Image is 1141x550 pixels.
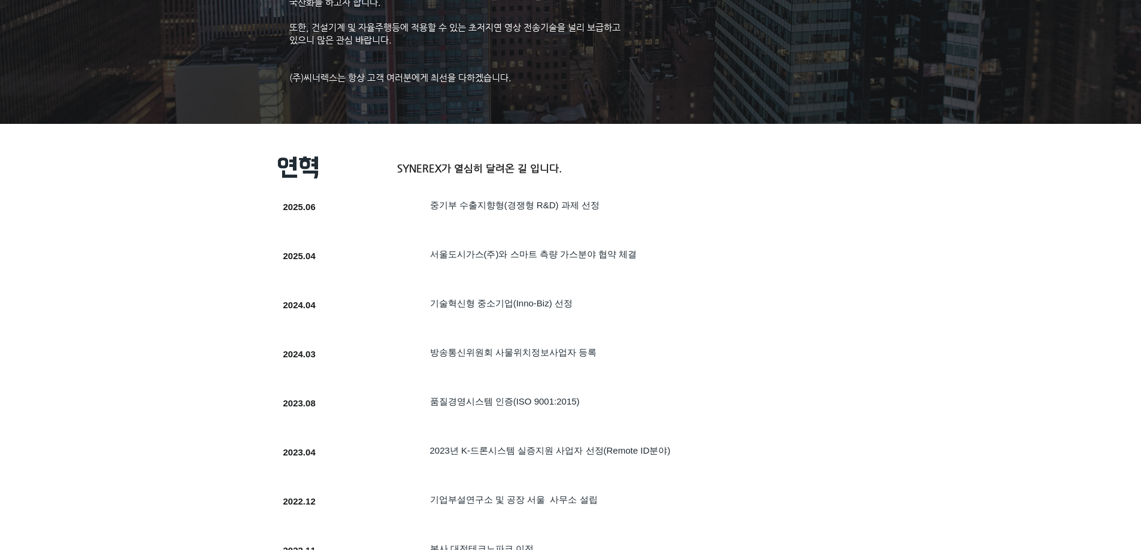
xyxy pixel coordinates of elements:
span: (주)씨너렉스는 항상 고객 여러분에게 최선을 다하겠습니다. [289,72,512,83]
span: 방송통신위원회 사물위치정보사업자 등록 [430,347,597,357]
span: 2024.04 [283,300,316,310]
span: 서울도시가스(주)와 스마트 측량 가스분야 협약 체결 [430,249,637,259]
span: SYNEREX가 열심히 달려온 길 입니다. [397,162,562,174]
span: 2023.08 [283,398,316,408]
span: ​기술혁신형 중소기업(Inno-Biz) 선정 [430,298,573,308]
span: 연혁 [277,154,319,181]
span: 2023.04 [283,447,316,457]
iframe: Wix Chat [919,499,1141,550]
span: 2025.06 [283,202,316,212]
span: 기업부설연구소 및 공장 서울 사무소 설립 [430,494,598,505]
span: 2024.03 [283,349,316,359]
span: ​중기부 수출지향형(경쟁형 R&D) 과제 선정 [430,200,600,210]
span: ​품질경영시스템 인증(ISO 9001:2015) [430,396,580,406]
span: ​또한, 건설기계 및 자율주행등에 적용할 수 있는 초저지연 영상 전송기술을 널리 보급하고 있으니 많은 관심 바랍니다. [289,22,621,45]
span: 2022.12 [283,496,316,506]
span: 2023년 K-드론시스템 실증지원 사업자 선정(Remote ID분야) [430,445,671,455]
span: 2025.04 [283,251,316,261]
